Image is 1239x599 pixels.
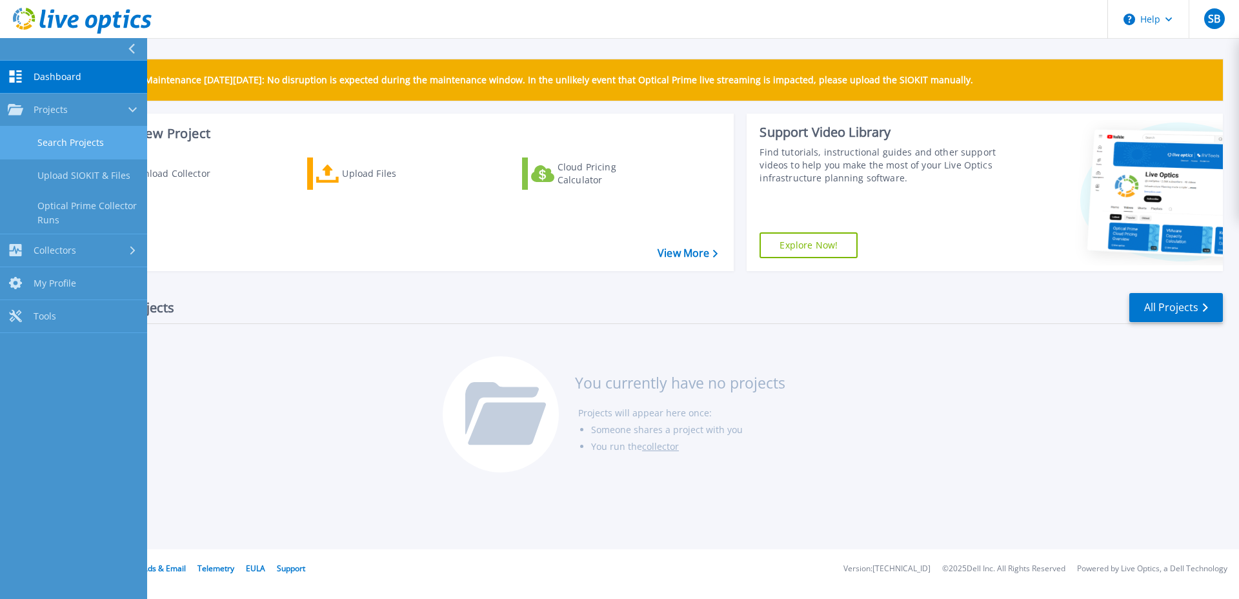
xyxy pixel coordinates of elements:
li: © 2025 Dell Inc. All Rights Reserved [942,565,1065,573]
li: Someone shares a project with you [591,421,785,438]
a: Telemetry [197,563,234,574]
a: Explore Now! [760,232,858,258]
a: collector [642,440,679,452]
h3: Start a New Project [92,127,718,141]
a: Ads & Email [143,563,186,574]
a: Cloud Pricing Calculator [522,157,666,190]
a: Upload Files [307,157,451,190]
a: Download Collector [92,157,236,190]
h3: You currently have no projects [575,376,785,390]
div: Download Collector [125,161,228,187]
li: You run the [591,438,785,455]
div: Find tutorials, instructional guides and other support videos to help you make the most of your L... [760,146,1002,185]
span: My Profile [34,278,76,289]
span: Collectors [34,245,76,256]
a: Support [277,563,305,574]
span: Projects [34,104,68,116]
div: Upload Files [342,161,445,187]
li: Powered by Live Optics, a Dell Technology [1077,565,1227,573]
a: View More [658,247,718,259]
p: Scheduled Maintenance [DATE][DATE]: No disruption is expected during the maintenance window. In t... [96,75,973,85]
a: EULA [246,563,265,574]
li: Projects will appear here once: [578,405,785,421]
div: Cloud Pricing Calculator [558,161,661,187]
span: Dashboard [34,71,81,83]
div: Support Video Library [760,124,1002,141]
span: Tools [34,310,56,322]
span: SB [1208,14,1220,24]
li: Version: [TECHNICAL_ID] [843,565,931,573]
a: All Projects [1129,293,1223,322]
